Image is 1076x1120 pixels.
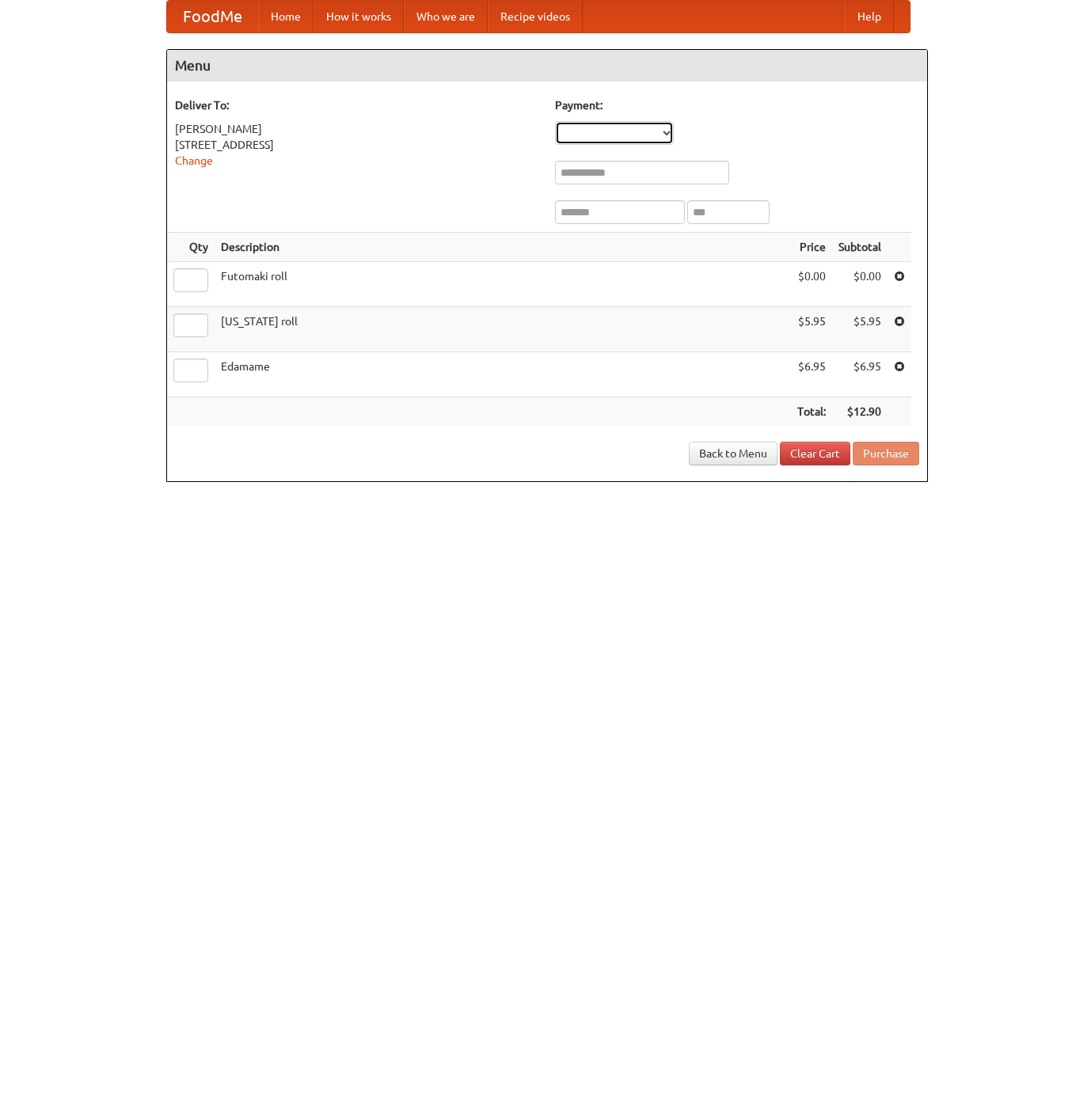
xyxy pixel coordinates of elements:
th: Description [215,233,791,262]
a: How it works [314,1,404,32]
a: Help [845,1,894,32]
h5: Payment: [555,97,919,113]
button: Purchase [853,442,919,465]
a: Clear Cart [780,442,850,465]
a: Recipe videos [488,1,583,32]
a: FoodMe [167,1,258,32]
div: [PERSON_NAME] [175,121,539,137]
td: [US_STATE] roll [215,307,791,352]
h5: Deliver To: [175,97,539,113]
a: Home [258,1,314,32]
th: Qty [167,233,215,262]
h4: Menu [167,50,927,82]
th: Total: [791,397,832,427]
td: Edamame [215,352,791,397]
a: Back to Menu [689,442,778,465]
td: $0.00 [791,262,832,307]
a: Change [175,154,213,167]
td: $0.00 [832,262,888,307]
td: $5.95 [832,307,888,352]
th: $12.90 [832,397,888,427]
a: Who we are [404,1,488,32]
th: Price [791,233,832,262]
td: $6.95 [791,352,832,397]
th: Subtotal [832,233,888,262]
div: [STREET_ADDRESS] [175,137,539,153]
td: $6.95 [832,352,888,397]
td: $5.95 [791,307,832,352]
td: Futomaki roll [215,262,791,307]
